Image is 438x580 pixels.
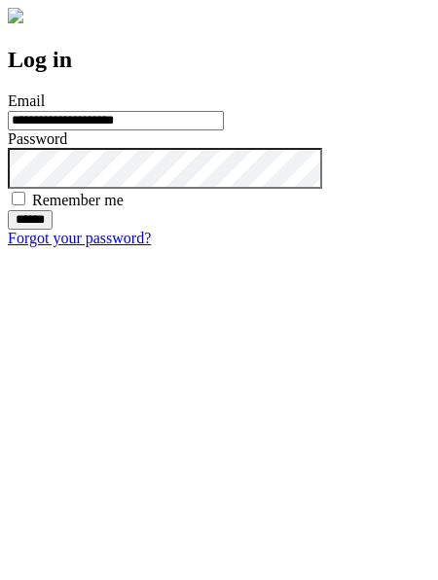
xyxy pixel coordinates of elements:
label: Email [8,92,45,109]
img: logo-4e3dc11c47720685a147b03b5a06dd966a58ff35d612b21f08c02c0306f2b779.png [8,8,23,23]
h2: Log in [8,47,430,73]
label: Remember me [32,192,124,208]
a: Forgot your password? [8,230,151,246]
label: Password [8,130,67,147]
